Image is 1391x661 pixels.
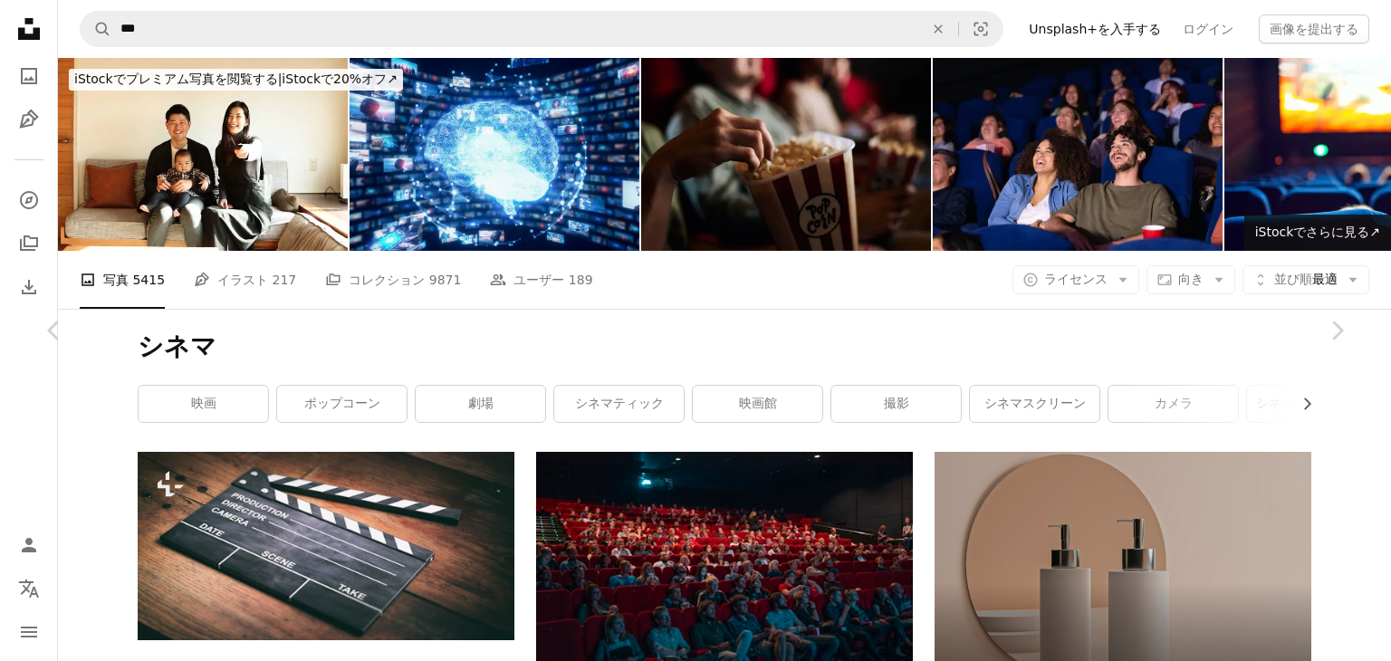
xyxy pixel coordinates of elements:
span: 189 [569,270,593,290]
a: カメラ [1108,386,1238,422]
button: 並び順最適 [1242,265,1369,294]
a: 劇場 [416,386,545,422]
a: 映画を見ている人 [536,569,913,585]
button: ビジュアル検索 [959,12,1002,46]
img: 映画館でポップコーンを食べる接写。 [641,58,931,251]
img: 木の背景に映画の拍子木。3Dイラスト [138,452,514,640]
a: 映画 [139,386,268,422]
a: ポップコーン [277,386,407,422]
button: メニュー [11,614,47,650]
a: Unsplash+を入手する [1018,14,1172,43]
a: コレクション 9871 [325,251,461,309]
span: iStockでプレミアム写真を閲覧する | [74,72,282,86]
button: 全てクリア [918,12,958,46]
button: 向き [1146,265,1235,294]
a: コレクション [11,225,47,262]
button: 言語 [11,570,47,607]
a: シネマティック [554,386,684,422]
span: 向き [1178,272,1204,286]
span: 217 [273,270,297,290]
span: 最適 [1274,271,1338,289]
button: 画像を提出する [1259,14,1369,43]
button: ライセンス [1012,265,1139,294]
a: シネマポップコーン [1247,386,1377,422]
h1: シネマ [138,330,1311,363]
a: シネマスクリーン [970,386,1099,422]
a: 木の背景に映画の拍子木。3Dイラスト [138,538,514,554]
a: 写真 [11,58,47,94]
a: iStockでプレミアム写真を閲覧する|iStockで20%オフ↗ [58,58,414,101]
span: 9871 [429,270,462,290]
a: ユーザー 189 [490,251,592,309]
span: 並び順 [1274,272,1312,286]
a: イラスト 217 [194,251,296,309]
button: Unsplashで検索する [81,12,111,46]
a: 探す [11,182,47,218]
a: iStockでさらに見る↗ [1244,215,1391,251]
a: 映画館 [693,386,822,422]
a: ログイン / 登録する [11,527,47,563]
a: イラスト [11,101,47,138]
a: 撮影 [831,386,961,422]
span: ライセンス [1044,272,1108,286]
img: AI (Artificial Intelligence) concept. Deep learning. Image analysis. [350,58,639,251]
form: サイト内でビジュアルを探す [80,11,1003,47]
a: 次へ [1282,244,1391,417]
div: iStockで20%オフ ↗ [69,69,403,91]
img: リモコン付きのVODサービス画面を楽しむ家族 [58,58,348,251]
a: ログイン [1172,14,1244,43]
img: 劇場で面白い映画を見ながら笑う幸せなカップル [933,58,1223,251]
span: iStockでさらに見る ↗ [1255,225,1380,239]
